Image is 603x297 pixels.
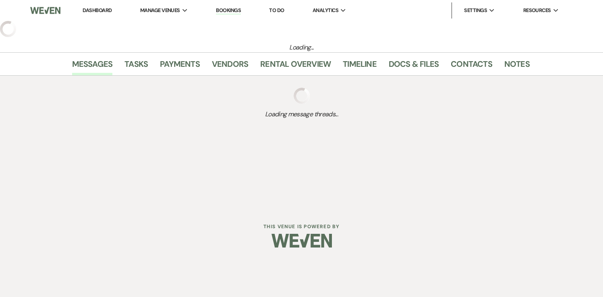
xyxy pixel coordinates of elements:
img: loading spinner [294,88,310,104]
a: Messages [72,58,113,75]
a: Payments [160,58,200,75]
a: Vendors [212,58,248,75]
a: Docs & Files [389,58,439,75]
img: Weven Logo [271,227,332,255]
span: Settings [464,6,487,14]
span: Analytics [313,6,338,14]
a: Tasks [124,58,148,75]
a: Timeline [343,58,377,75]
span: Loading message threads... [72,109,531,119]
a: Rental Overview [260,58,331,75]
a: Dashboard [83,7,112,14]
a: Notes [504,58,530,75]
img: Weven Logo [30,2,60,19]
a: Contacts [451,58,492,75]
span: Manage Venues [140,6,180,14]
span: Resources [523,6,551,14]
a: Bookings [216,7,241,14]
a: To Do [269,7,284,14]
